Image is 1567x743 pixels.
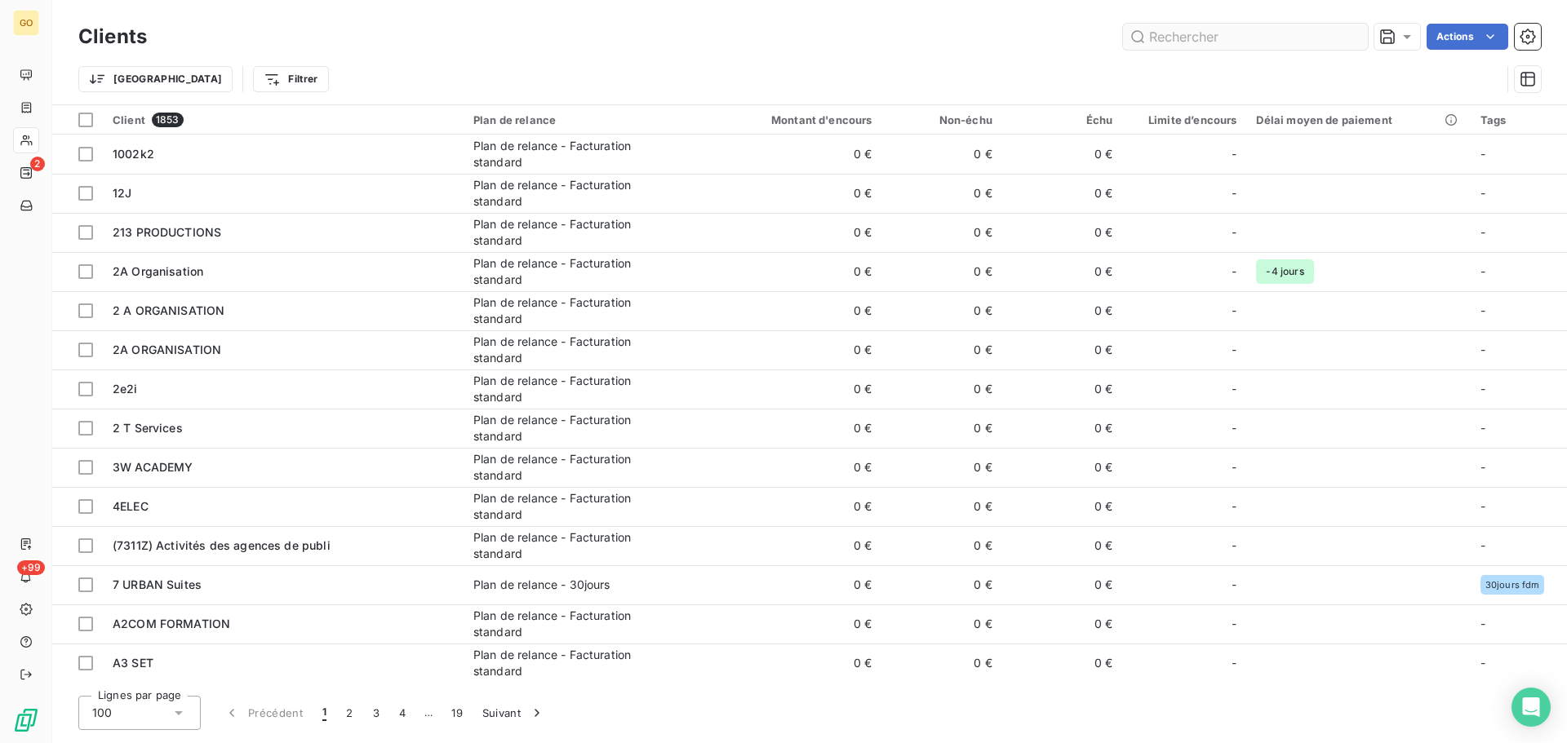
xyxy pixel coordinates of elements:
[1256,113,1460,126] div: Délai moyen de paiement
[721,565,881,604] td: 0 €
[113,382,138,396] span: 2e2i
[721,252,881,291] td: 0 €
[1232,616,1236,632] span: -
[473,294,677,327] div: Plan de relance - Facturation standard
[1480,303,1485,317] span: -
[322,705,326,721] span: 1
[892,113,992,126] div: Non-échu
[473,113,711,126] div: Plan de relance
[882,135,1002,174] td: 0 €
[721,330,881,369] td: 0 €
[389,696,415,730] button: 4
[13,707,39,733] img: Logo LeanPay
[1002,369,1122,409] td: 0 €
[1232,655,1236,671] span: -
[313,696,336,730] button: 1
[882,252,1002,291] td: 0 €
[113,147,154,161] span: 1002k2
[1232,185,1236,201] span: -
[1480,460,1485,474] span: -
[1480,656,1485,670] span: -
[1002,330,1122,369] td: 0 €
[113,577,202,591] span: 7 URBAN Suites
[1480,538,1485,552] span: -
[473,647,677,679] div: Plan de relance - Facturation standard
[1123,24,1368,50] input: Rechercher
[473,451,677,484] div: Plan de relance - Facturation standard
[1232,498,1236,515] span: -
[882,643,1002,683] td: 0 €
[113,225,221,239] span: 213 PRODUCTIONS
[1480,421,1485,435] span: -
[721,409,881,448] td: 0 €
[1480,617,1485,630] span: -
[1512,688,1551,727] div: Open Intercom Messenger
[1132,113,1236,126] div: Limite d’encours
[92,705,112,721] span: 100
[473,490,677,523] div: Plan de relance - Facturation standard
[473,255,677,288] div: Plan de relance - Facturation standard
[1232,459,1236,475] span: -
[1232,577,1236,593] span: -
[473,373,677,405] div: Plan de relance - Facturation standard
[1232,420,1236,436] span: -
[415,700,442,726] span: …
[1232,224,1236,241] span: -
[1256,259,1313,284] span: -4 jours
[882,174,1002,213] td: 0 €
[30,157,45,171] span: 2
[721,174,881,213] td: 0 €
[882,291,1002,330] td: 0 €
[882,409,1002,448] td: 0 €
[113,421,183,435] span: 2 T Services
[1002,291,1122,330] td: 0 €
[214,696,313,730] button: Précédent
[113,499,149,513] span: 4ELEC
[1480,113,1557,126] div: Tags
[253,66,328,92] button: Filtrer
[473,177,677,210] div: Plan de relance - Facturation standard
[1485,580,1540,590] span: 30jours fdm
[78,22,147,51] h3: Clients
[473,138,677,170] div: Plan de relance - Facturation standard
[152,113,184,127] span: 1853
[113,656,153,670] span: A3 SET
[882,448,1002,487] td: 0 €
[1480,225,1485,239] span: -
[721,643,881,683] td: 0 €
[721,369,881,409] td: 0 €
[113,303,224,317] span: 2 A ORGANISATION
[113,460,193,474] span: 3W ACADEMY
[473,334,677,366] div: Plan de relance - Facturation standard
[1002,604,1122,643] td: 0 €
[721,213,881,252] td: 0 €
[473,529,677,562] div: Plan de relance - Facturation standard
[363,696,389,730] button: 3
[1232,263,1236,280] span: -
[1480,147,1485,161] span: -
[473,696,555,730] button: Suivant
[730,113,872,126] div: Montant d'encours
[473,412,677,444] div: Plan de relance - Facturation standard
[336,696,362,730] button: 2
[113,343,221,356] span: 2A ORGANISATION
[1002,526,1122,565] td: 0 €
[1232,146,1236,162] span: -
[1480,343,1485,356] span: -
[1480,382,1485,396] span: -
[721,487,881,526] td: 0 €
[721,135,881,174] td: 0 €
[1002,135,1122,174] td: 0 €
[882,604,1002,643] td: 0 €
[1002,174,1122,213] td: 0 €
[78,66,233,92] button: [GEOGRAPHIC_DATA]
[882,330,1002,369] td: 0 €
[1012,113,1112,126] div: Échu
[882,487,1002,526] td: 0 €
[113,113,145,126] span: Client
[113,617,230,630] span: A2COM FORMATION
[1427,24,1508,50] button: Actions
[113,264,203,278] span: 2A Organisation
[721,448,881,487] td: 0 €
[13,10,39,36] div: GO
